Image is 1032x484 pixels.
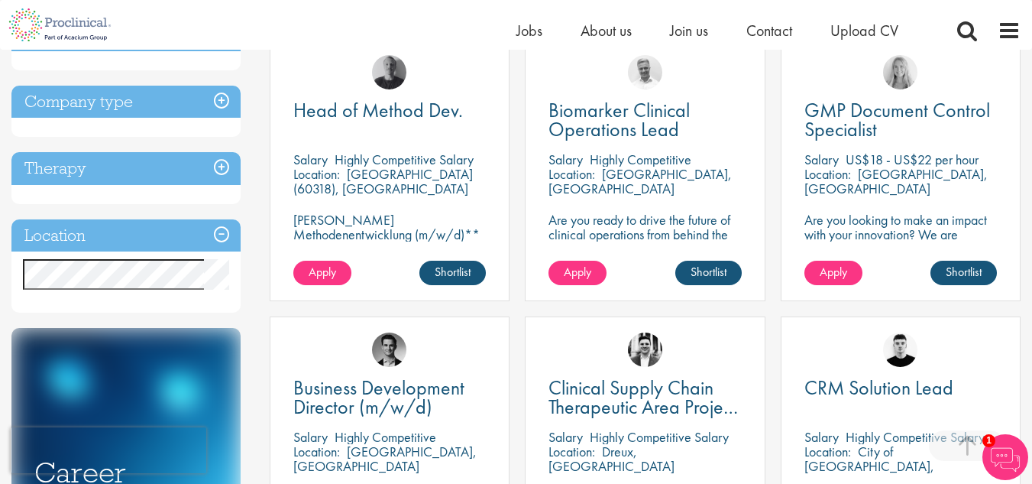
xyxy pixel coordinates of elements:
a: Contact [746,21,792,41]
span: 1 [982,434,995,447]
span: Head of Method Dev. [293,97,463,123]
a: About us [581,21,632,41]
p: [GEOGRAPHIC_DATA], [GEOGRAPHIC_DATA] [804,165,988,197]
p: Highly Competitive [590,151,691,168]
span: CRM Solution Lead [804,375,953,401]
p: [GEOGRAPHIC_DATA], [GEOGRAPHIC_DATA] [548,165,732,197]
span: Salary [548,151,583,168]
span: Location: [548,443,595,460]
p: Highly Competitive Salary [590,428,729,446]
p: Highly Competitive Salary [335,151,474,168]
span: GMP Document Control Specialist [804,97,990,142]
span: Salary [293,428,328,446]
span: Apply [820,264,847,280]
span: Location: [293,165,340,183]
img: Edward Little [628,333,662,367]
p: [PERSON_NAME] Methodenentwicklung (m/w/d)** | Dauerhaft | Biowissenschaften | [GEOGRAPHIC_DATA] (... [293,213,486,285]
img: Patrick Melody [883,333,917,367]
a: Head of Method Dev. [293,101,486,120]
span: Salary [804,151,839,168]
img: Shannon Briggs [883,55,917,89]
h3: Therapy [11,152,241,185]
a: Apply [293,261,351,285]
p: [GEOGRAPHIC_DATA], [GEOGRAPHIC_DATA] [293,443,477,475]
a: Jobs [516,21,542,41]
span: Clinical Supply Chain Therapeutic Area Project Manager [548,375,738,439]
a: CRM Solution Lead [804,378,997,398]
span: Apply [564,264,591,280]
p: Highly Competitive Salary [846,428,985,446]
a: Shortlist [930,261,997,285]
iframe: reCAPTCHA [11,427,206,473]
h3: Location [11,219,241,252]
p: Are you looking to make an impact with your innovation? We are working with a well-established ph... [804,213,997,285]
span: Salary [804,428,839,446]
span: Apply [309,264,336,280]
img: Max Slevogt [372,333,406,367]
p: Dreux, [GEOGRAPHIC_DATA] [548,443,675,475]
a: Join us [670,21,708,41]
span: Biomarker Clinical Operations Lead [548,97,690,142]
a: Apply [804,261,862,285]
span: Location: [804,443,851,460]
p: Are you ready to drive the future of clinical operations from behind the scenes? Looking to be in... [548,213,741,285]
a: GMP Document Control Specialist [804,101,997,139]
img: Felix Zimmer [372,55,406,89]
a: Business Development Director (m/w/d) [293,378,486,417]
span: Salary [293,151,328,168]
h3: Company type [11,86,241,119]
img: Chatbot [982,434,1028,480]
p: Highly Competitive [335,428,436,446]
span: Location: [293,443,340,460]
a: Biomarker Clinical Operations Lead [548,101,741,139]
img: Joshua Bye [628,55,662,89]
p: US$18 - US$22 per hour [846,151,979,168]
p: [GEOGRAPHIC_DATA] (60318), [GEOGRAPHIC_DATA] [293,165,473,197]
a: Shortlist [419,261,486,285]
span: Business Development Director (m/w/d) [293,375,464,420]
span: Location: [548,165,595,183]
span: Salary [548,428,583,446]
span: Location: [804,165,851,183]
a: Upload CV [830,21,898,41]
a: Shortlist [675,261,742,285]
a: Apply [548,261,607,285]
a: Clinical Supply Chain Therapeutic Area Project Manager [548,378,741,417]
